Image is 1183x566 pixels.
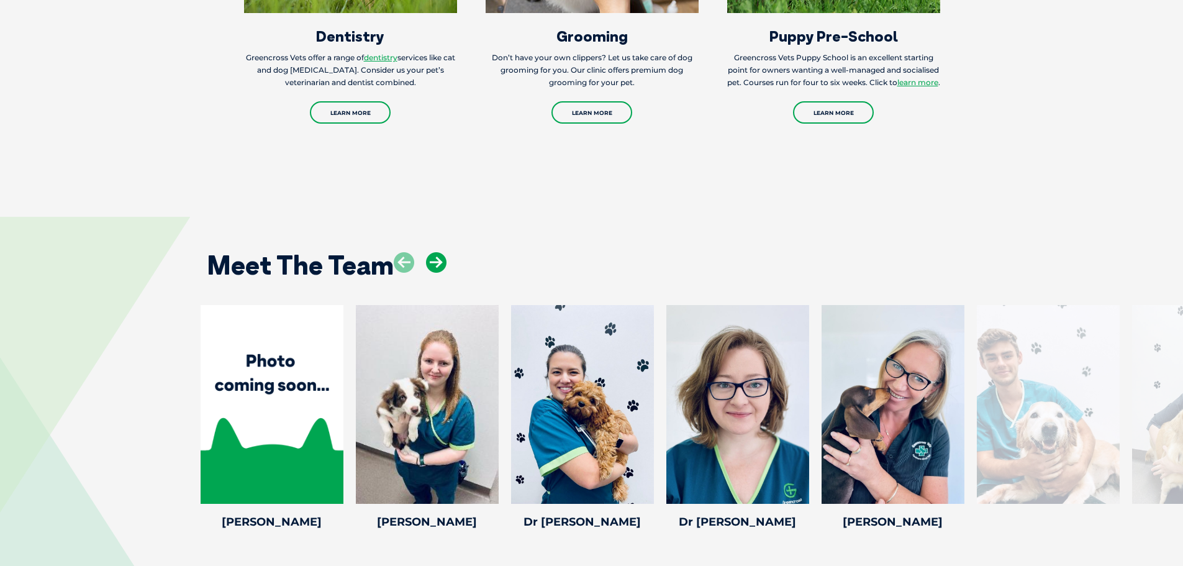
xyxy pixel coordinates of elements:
a: Learn More [310,101,391,124]
h4: [PERSON_NAME] [822,516,964,527]
h3: Grooming [486,29,699,43]
a: Learn More [793,101,874,124]
a: learn more [897,78,938,87]
h4: Dr [PERSON_NAME] [666,516,809,527]
p: Don’t have your own clippers? Let us take care of dog grooming for you. Our clinic offers premium... [486,52,699,89]
h4: [PERSON_NAME] [356,516,499,527]
a: dentistry [364,53,397,62]
p: Greencross Vets offer a range of services like cat and dog [MEDICAL_DATA]. Consider us your pet’s... [244,52,457,89]
h4: [PERSON_NAME] [201,516,343,527]
a: Learn More [551,101,632,124]
p: Greencross Vets Puppy School is an excellent starting point for owners wanting a well-managed and... [727,52,940,89]
h4: Dr [PERSON_NAME] [511,516,654,527]
h3: Puppy Pre-School [727,29,940,43]
h2: Meet The Team [207,252,394,278]
h3: Dentistry [244,29,457,43]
